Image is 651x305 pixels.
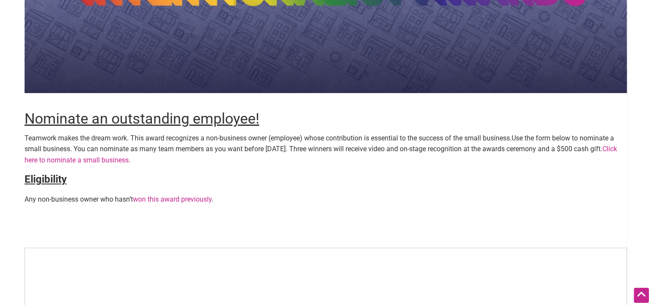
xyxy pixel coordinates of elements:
div: Scroll Back to Top [634,288,649,303]
span: Nominate an outstanding employee! [25,110,259,127]
a: won this award previously [133,195,212,203]
a: Click here to nominate a small business. [25,145,617,164]
p: Use the form below to nominate a small business. You can nominate as many team members as you wan... [25,133,627,166]
p: Any non-business owner who hasn’t . [25,194,627,205]
strong: Eligibility [25,173,67,185]
span: Teamwork makes the dream work. This award recognizes a non-business owner (employee) whose contri... [25,134,512,142]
